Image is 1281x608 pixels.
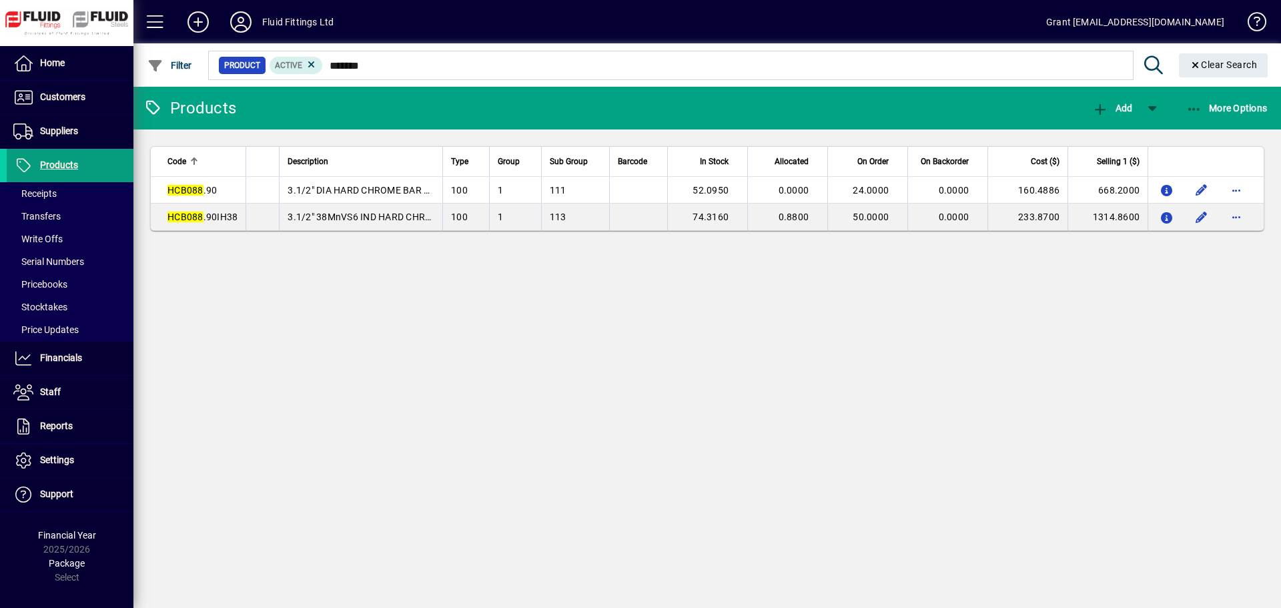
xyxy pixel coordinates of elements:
[1089,96,1136,120] button: Add
[451,212,468,222] span: 100
[40,160,78,170] span: Products
[13,234,63,244] span: Write Offs
[167,212,203,222] em: HCB088
[147,60,192,71] span: Filter
[1046,11,1224,33] div: Grant [EMAIL_ADDRESS][DOMAIN_NAME]
[7,115,133,148] a: Suppliers
[224,59,260,72] span: Product
[167,185,203,196] em: HCB088
[1031,154,1059,169] span: Cost ($)
[13,279,67,290] span: Pricebooks
[40,454,74,465] span: Settings
[498,154,520,169] span: Group
[550,185,566,196] span: 111
[7,342,133,375] a: Financials
[275,61,302,70] span: Active
[1067,177,1148,204] td: 668.2000
[498,212,503,222] span: 1
[40,57,65,68] span: Home
[7,478,133,511] a: Support
[177,10,220,34] button: Add
[775,154,809,169] span: Allocated
[40,420,73,431] span: Reports
[987,204,1067,230] td: 233.8700
[1238,3,1264,46] a: Knowledge Base
[288,212,466,222] span: 3.1/2" 38MnVS6 IND HARD CHROME BAR
[1183,96,1271,120] button: More Options
[7,273,133,296] a: Pricebooks
[550,212,566,222] span: 113
[13,188,57,199] span: Receipts
[40,386,61,397] span: Staff
[288,185,446,196] span: 3.1/2" DIA HARD CHROME BAR 1045
[1190,59,1258,70] span: Clear Search
[779,212,809,222] span: 0.8800
[550,154,601,169] div: Sub Group
[7,318,133,341] a: Price Updates
[7,81,133,114] a: Customers
[40,91,85,102] span: Customers
[288,154,434,169] div: Description
[13,256,84,267] span: Serial Numbers
[7,410,133,443] a: Reports
[939,185,969,196] span: 0.0000
[7,444,133,477] a: Settings
[7,182,133,205] a: Receipts
[836,154,901,169] div: On Order
[916,154,981,169] div: On Backorder
[779,185,809,196] span: 0.0000
[618,154,647,169] span: Barcode
[167,154,238,169] div: Code
[40,352,82,363] span: Financials
[144,53,195,77] button: Filter
[498,185,503,196] span: 1
[1191,206,1212,228] button: Edit
[7,250,133,273] a: Serial Numbers
[167,212,238,222] span: .90IH38
[939,212,969,222] span: 0.0000
[288,154,328,169] span: Description
[38,530,96,541] span: Financial Year
[13,324,79,335] span: Price Updates
[1097,154,1140,169] span: Selling 1 ($)
[143,97,236,119] div: Products
[921,154,969,169] span: On Backorder
[700,154,729,169] span: In Stock
[550,154,588,169] span: Sub Group
[13,302,67,312] span: Stocktakes
[7,205,133,228] a: Transfers
[270,57,323,74] mat-chip: Activation Status: Active
[13,211,61,222] span: Transfers
[451,154,481,169] div: Type
[1179,53,1268,77] button: Clear
[853,212,889,222] span: 50.0000
[7,47,133,80] a: Home
[693,185,729,196] span: 52.0950
[853,185,889,196] span: 24.0000
[1226,180,1247,201] button: More options
[167,154,186,169] span: Code
[1092,103,1132,113] span: Add
[7,296,133,318] a: Stocktakes
[1191,180,1212,201] button: Edit
[498,154,533,169] div: Group
[1226,206,1247,228] button: More options
[451,154,468,169] span: Type
[40,125,78,136] span: Suppliers
[1067,204,1148,230] td: 1314.8600
[40,489,73,499] span: Support
[676,154,741,169] div: In Stock
[693,212,729,222] span: 74.3160
[987,177,1067,204] td: 160.4886
[7,228,133,250] a: Write Offs
[857,154,889,169] span: On Order
[1186,103,1268,113] span: More Options
[756,154,821,169] div: Allocated
[7,376,133,409] a: Staff
[220,10,262,34] button: Profile
[451,185,468,196] span: 100
[49,558,85,569] span: Package
[262,11,334,33] div: Fluid Fittings Ltd
[167,185,217,196] span: .90
[618,154,659,169] div: Barcode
